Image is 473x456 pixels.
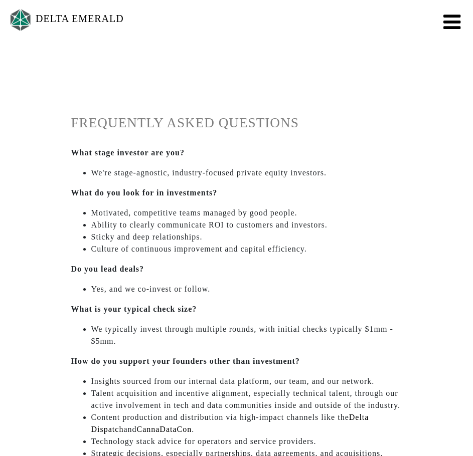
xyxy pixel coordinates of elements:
li: We're stage-agnostic, industry-focused private equity investors. [91,167,402,179]
li: We typically invest through multiple rounds, with initial checks typically $1mm - $5mm. [91,323,402,347]
li: Ability to clearly communicate ROI to customers and investors. [91,219,402,231]
li: Motivated, competitive teams managed by good people. [91,207,402,219]
li: Insights sourced from our internal data platform, our team, and our network. [91,375,402,387]
li: Talent acquisition and incentive alignment, especially technical talent, through our active invol... [91,387,402,411]
li: Technology stack advice for operators and service providers. [91,435,402,447]
a: CannaDataCon [136,425,192,433]
strong: What do you look for in investments? [71,188,218,197]
li: Content production and distribution via high-impact channels like the and . [91,411,402,435]
li: Culture of continuous improvement and capital efficiency. [91,243,402,255]
strong: What stage investor are you? [71,148,185,157]
strong: How do you support your founders other than investment? [71,357,300,365]
li: Sticky and deep relationships. [91,231,402,243]
strong: Do you lead deals? [71,265,144,273]
li: Yes, and we co-invest or follow. [91,283,402,295]
h1: FREQUENTLY ASKED QUESTIONS [71,115,402,131]
button: Toggle navigation [437,10,465,30]
strong: What is your typical check size? [71,305,197,313]
a: DELTA EMERALD [8,4,124,36]
img: Logo [8,7,33,33]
